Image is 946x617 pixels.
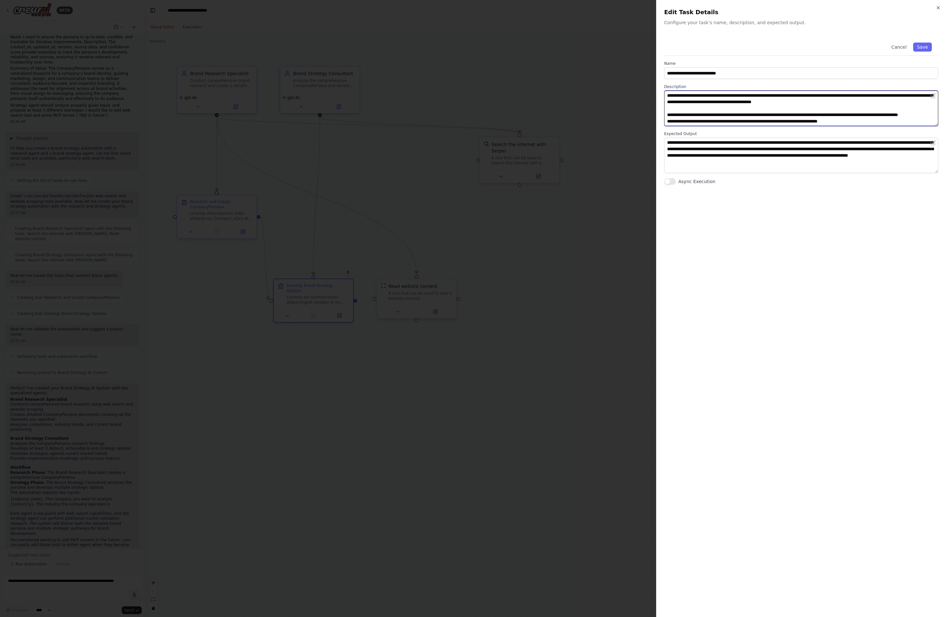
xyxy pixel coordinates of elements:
label: Description [664,84,938,89]
button: Open in editor [929,139,937,147]
h2: Edit Task Details [664,8,938,17]
button: Cancel [887,43,910,52]
label: Expected Output [664,131,938,136]
p: Configure your task's name, description, and expected output. [664,19,938,26]
button: Open in editor [929,92,937,100]
label: Name [664,61,938,66]
button: Save [913,43,932,52]
label: Async Execution [678,178,715,185]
